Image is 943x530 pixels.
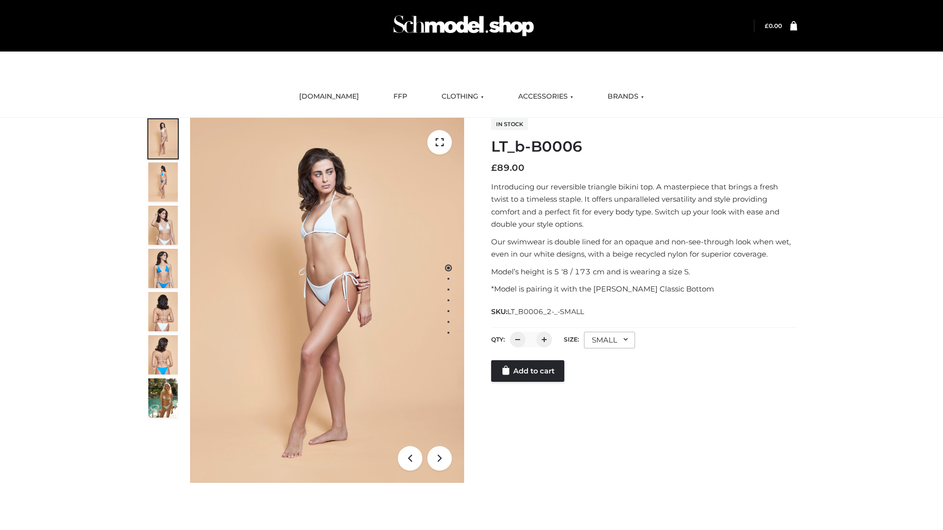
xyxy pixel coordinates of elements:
img: ArielClassicBikiniTop_CloudNine_AzureSky_OW114ECO_2-scaled.jpg [148,162,178,202]
a: [DOMAIN_NAME] [292,86,366,107]
img: ArielClassicBikiniTop_CloudNine_AzureSky_OW114ECO_3-scaled.jpg [148,206,178,245]
h1: LT_b-B0006 [491,138,797,156]
label: Size: [564,336,579,343]
img: Arieltop_CloudNine_AzureSky2.jpg [148,378,178,418]
span: SKU: [491,306,585,318]
label: QTY: [491,336,505,343]
img: ArielClassicBikiniTop_CloudNine_AzureSky_OW114ECO_1 [190,118,464,483]
a: £0.00 [765,22,782,29]
img: ArielClassicBikiniTop_CloudNine_AzureSky_OW114ECO_1-scaled.jpg [148,119,178,159]
div: SMALL [584,332,635,348]
img: ArielClassicBikiniTop_CloudNine_AzureSky_OW114ECO_7-scaled.jpg [148,292,178,331]
span: £ [765,22,769,29]
p: Model’s height is 5 ‘8 / 173 cm and is wearing a size S. [491,265,797,278]
span: £ [491,162,497,173]
p: *Model is pairing it with the [PERSON_NAME] Classic Bottom [491,283,797,295]
span: In stock [491,118,528,130]
p: Our swimwear is double lined for an opaque and non-see-through look when wet, even in our white d... [491,236,797,261]
a: CLOTHING [434,86,491,107]
span: LT_B0006_2-_-SMALL [507,307,584,316]
a: ACCESSORIES [511,86,581,107]
p: Introducing our reversible triangle bikini top. A masterpiece that brings a fresh twist to a time... [491,181,797,231]
img: ArielClassicBikiniTop_CloudNine_AzureSky_OW114ECO_8-scaled.jpg [148,335,178,374]
img: ArielClassicBikiniTop_CloudNine_AzureSky_OW114ECO_4-scaled.jpg [148,249,178,288]
bdi: 89.00 [491,162,525,173]
img: Schmodel Admin 964 [390,6,537,45]
a: FFP [386,86,415,107]
a: Add to cart [491,360,564,382]
a: BRANDS [600,86,651,107]
bdi: 0.00 [765,22,782,29]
